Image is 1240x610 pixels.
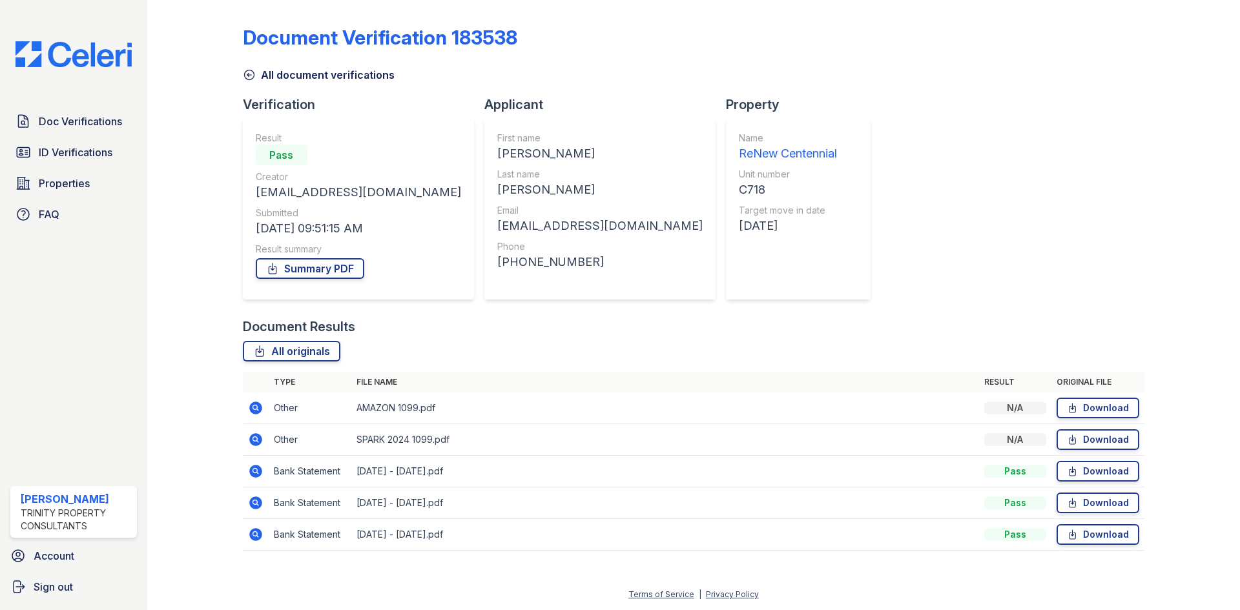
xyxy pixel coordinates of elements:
[269,519,351,551] td: Bank Statement
[34,579,73,595] span: Sign out
[497,204,703,217] div: Email
[256,145,307,165] div: Pass
[628,589,694,599] a: Terms of Service
[979,372,1051,392] th: Result
[1057,398,1139,418] a: Download
[10,108,137,134] a: Doc Verifications
[984,465,1046,478] div: Pass
[269,392,351,424] td: Other
[739,145,837,163] div: ReNew Centennial
[39,176,90,191] span: Properties
[497,217,703,235] div: [EMAIL_ADDRESS][DOMAIN_NAME]
[243,26,517,49] div: Document Verification 183538
[256,170,461,183] div: Creator
[351,392,979,424] td: AMAZON 1099.pdf
[497,253,703,271] div: [PHONE_NUMBER]
[351,424,979,456] td: SPARK 2024 1099.pdf
[5,543,142,569] a: Account
[10,201,137,227] a: FAQ
[256,207,461,219] div: Submitted
[34,548,74,564] span: Account
[726,96,881,114] div: Property
[1057,429,1139,450] a: Download
[739,168,837,181] div: Unit number
[5,41,142,67] img: CE_Logo_Blue-a8612792a0a2168367f1c8372b55b34899dd931a85d93a1a3d3e32e68fde9ad4.png
[256,219,461,238] div: [DATE] 09:51:15 AM
[10,170,137,196] a: Properties
[739,132,837,145] div: Name
[243,67,395,83] a: All document verifications
[256,258,364,279] a: Summary PDF
[256,132,461,145] div: Result
[984,528,1046,541] div: Pass
[243,341,340,361] a: All originals
[739,204,837,217] div: Target move in date
[21,507,132,533] div: Trinity Property Consultants
[39,207,59,222] span: FAQ
[706,589,759,599] a: Privacy Policy
[497,240,703,253] div: Phone
[10,139,137,165] a: ID Verifications
[497,145,703,163] div: [PERSON_NAME]
[243,96,484,114] div: Verification
[351,456,979,487] td: [DATE] - [DATE].pdf
[269,424,351,456] td: Other
[984,433,1046,446] div: N/A
[351,519,979,551] td: [DATE] - [DATE].pdf
[497,181,703,199] div: [PERSON_NAME]
[5,574,142,600] a: Sign out
[351,487,979,519] td: [DATE] - [DATE].pdf
[1051,372,1144,392] th: Original file
[739,132,837,163] a: Name ReNew Centennial
[497,168,703,181] div: Last name
[269,487,351,519] td: Bank Statement
[39,145,112,160] span: ID Verifications
[984,496,1046,509] div: Pass
[351,372,979,392] th: File name
[269,372,351,392] th: Type
[256,183,461,201] div: [EMAIL_ADDRESS][DOMAIN_NAME]
[21,491,132,507] div: [PERSON_NAME]
[256,243,461,256] div: Result summary
[39,114,122,129] span: Doc Verifications
[739,181,837,199] div: C718
[984,402,1046,414] div: N/A
[1057,524,1139,545] a: Download
[269,456,351,487] td: Bank Statement
[699,589,701,599] div: |
[1057,461,1139,482] a: Download
[243,318,355,336] div: Document Results
[739,217,837,235] div: [DATE]
[484,96,726,114] div: Applicant
[497,132,703,145] div: First name
[1057,493,1139,513] a: Download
